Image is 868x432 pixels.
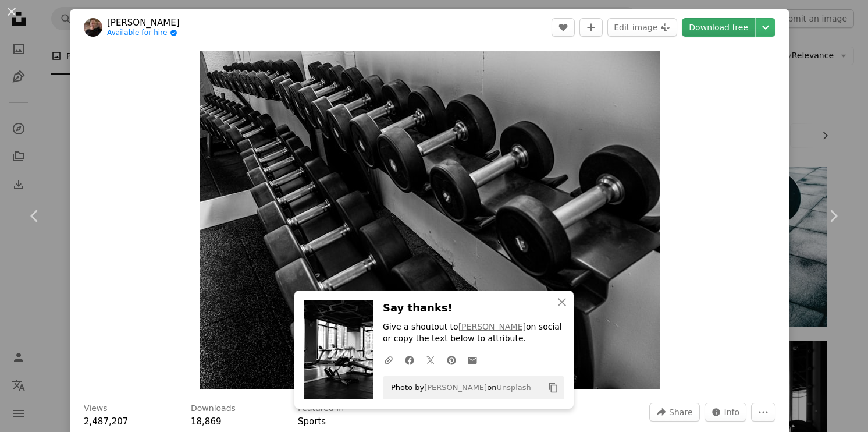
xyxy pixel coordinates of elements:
[107,17,180,29] a: [PERSON_NAME]
[383,321,564,345] p: Give a shoutout to on social or copy the text below to attribute.
[383,300,564,317] h3: Say thanks!
[751,403,775,422] button: More Actions
[84,18,102,37] img: Go to Brett Jordan's profile
[191,416,222,427] span: 18,869
[84,403,108,415] h3: Views
[399,348,420,371] a: Share on Facebook
[798,160,868,272] a: Next
[756,18,775,37] button: Choose download size
[649,403,699,422] button: Share this image
[200,51,660,389] img: black and silver dumbbells on black steel rack
[682,18,755,37] a: Download free
[420,348,441,371] a: Share on Twitter
[669,403,692,421] span: Share
[424,383,487,392] a: [PERSON_NAME]
[607,18,677,37] button: Edit image
[579,18,603,37] button: Add to Collection
[552,18,575,37] button: Like
[724,403,740,421] span: Info
[543,378,563,398] button: Copy to clipboard
[200,51,660,389] button: Zoom in on this image
[107,29,180,38] a: Available for hire
[298,416,326,427] a: Sports
[496,383,531,392] a: Unsplash
[441,348,462,371] a: Share on Pinterest
[458,322,526,331] a: [PERSON_NAME]
[385,378,531,397] span: Photo by on
[705,403,747,422] button: Stats about this image
[84,416,128,427] span: 2,487,207
[191,403,236,415] h3: Downloads
[462,348,483,371] a: Share over email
